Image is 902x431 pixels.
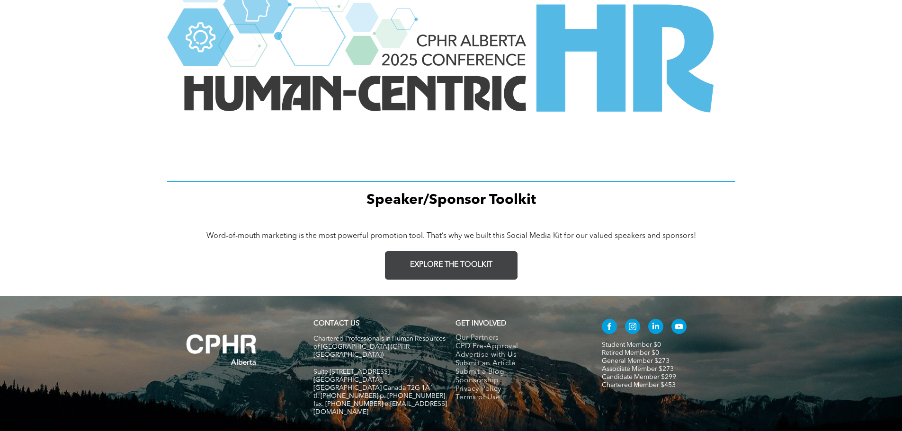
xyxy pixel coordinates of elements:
a: CPD Pre-Approval [455,343,582,351]
span: fax. [PHONE_NUMBER] e:[EMAIL_ADDRESS][DOMAIN_NAME] [313,401,447,415]
a: youtube [671,319,687,336]
a: Submit an Article [455,360,582,368]
span: EXPLORE THE TOOLKIT [410,261,492,270]
a: Terms of Use [455,394,582,402]
span: Suite [STREET_ADDRESS] [313,369,390,375]
span: Word-of-mouth marketing is the most powerful promotion tool. That’s why we built this Social Medi... [206,232,696,240]
a: Privacy Policy [455,385,582,394]
a: EXPLORE THE TOOLKIT [385,251,518,280]
a: Sponsorship [455,377,582,385]
a: General Member $273 [602,358,670,364]
a: Associate Member $273 [602,366,674,372]
a: Student Member $0 [602,342,661,348]
a: linkedin [648,319,663,336]
span: GET INVOLVED [455,320,506,327]
a: Candidate Member $299 [602,374,676,380]
span: tf. [PHONE_NUMBER] p. [PHONE_NUMBER] [313,393,445,399]
a: Chartered Member $453 [602,382,676,388]
span: Chartered Professionals in Human Resources of [GEOGRAPHIC_DATA] (CPHR [GEOGRAPHIC_DATA]) [313,335,446,358]
a: Submit a Blog [455,368,582,377]
span: [GEOGRAPHIC_DATA], [GEOGRAPHIC_DATA] Canada T2G 1A1 [313,377,434,391]
a: Our Partners [455,334,582,343]
a: facebook [602,319,617,336]
img: A white background with a few lines on it [167,315,276,384]
a: CONTACT US [313,320,359,327]
a: instagram [625,319,640,336]
a: Advertise with Us [455,351,582,360]
span: Speaker/Sponsor Toolkit [366,193,536,207]
a: Retired Member $0 [602,350,659,356]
